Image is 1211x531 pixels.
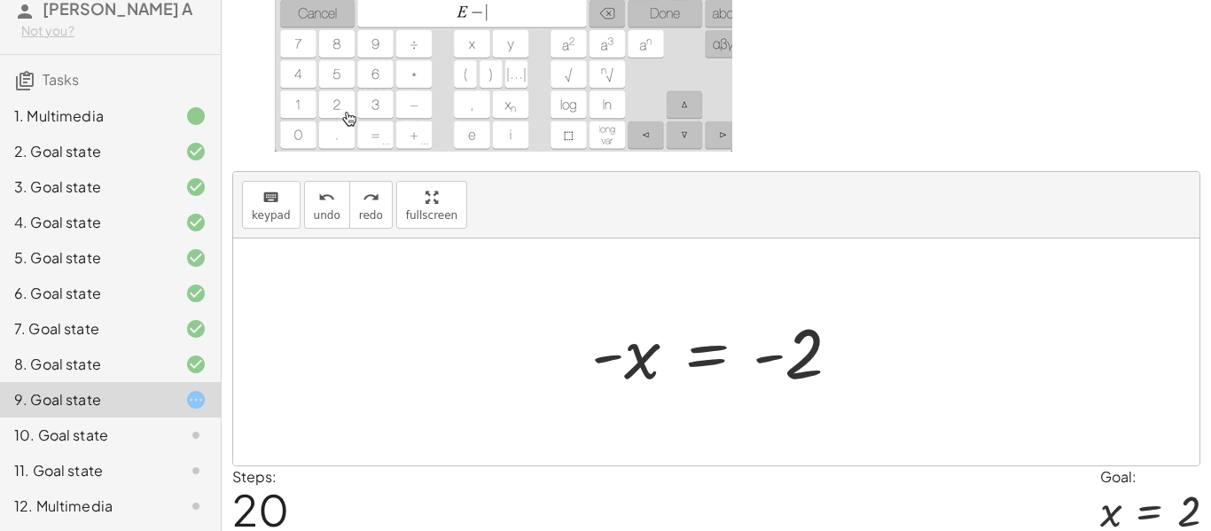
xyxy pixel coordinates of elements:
[185,247,207,269] i: Task finished and correct.
[14,496,157,517] div: 12. Multimedia
[318,187,335,208] i: undo
[14,354,157,375] div: 8. Goal state
[185,283,207,304] i: Task finished and correct.
[314,209,340,222] span: undo
[14,212,157,233] div: 4. Goal state
[14,176,157,198] div: 3. Goal state
[185,496,207,517] i: Task not started.
[242,181,301,229] button: keyboardkeypad
[185,318,207,340] i: Task finished and correct.
[185,141,207,162] i: Task finished and correct.
[14,105,157,127] div: 1. Multimedia
[396,181,467,229] button: fullscreen
[21,22,207,40] div: Not you?
[14,389,157,410] div: 9. Goal state
[185,425,207,446] i: Task not started.
[252,209,291,222] span: keypad
[14,425,157,446] div: 10. Goal state
[185,176,207,198] i: Task finished and correct.
[232,467,277,486] label: Steps:
[43,70,79,89] span: Tasks
[359,209,383,222] span: redo
[406,209,457,222] span: fullscreen
[185,212,207,233] i: Task finished and correct.
[14,283,157,304] div: 6. Goal state
[304,181,350,229] button: undoundo
[1100,466,1200,488] div: Goal:
[185,354,207,375] i: Task finished and correct.
[14,318,157,340] div: 7. Goal state
[185,105,207,127] i: Task finished.
[14,460,157,481] div: 11. Goal state
[185,460,207,481] i: Task not started.
[14,141,157,162] div: 2. Goal state
[349,181,393,229] button: redoredo
[262,187,279,208] i: keyboard
[185,389,207,410] i: Task started.
[14,247,157,269] div: 5. Goal state
[363,187,379,208] i: redo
